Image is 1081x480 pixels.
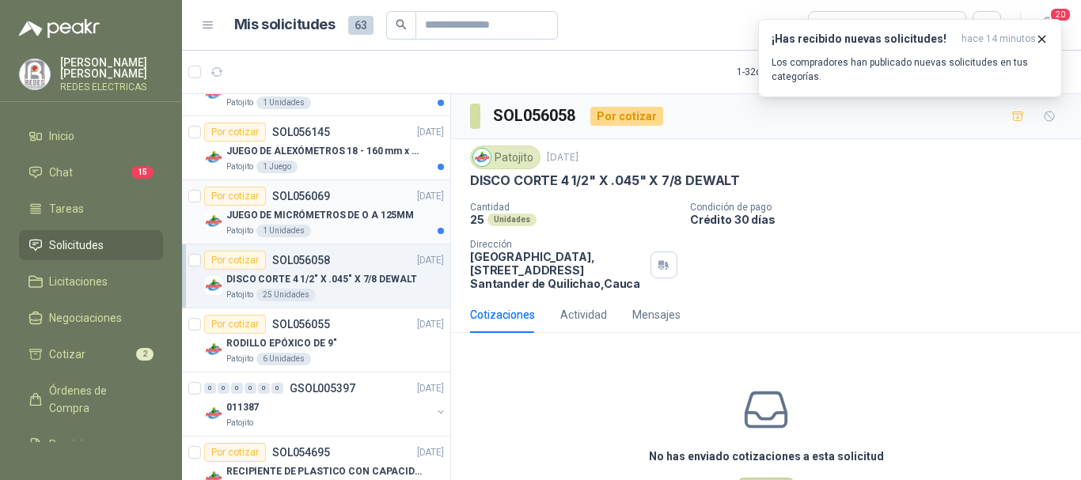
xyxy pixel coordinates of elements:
[226,336,336,351] p: RODILLO EPÓXICO DE 9"
[19,19,100,38] img: Logo peakr
[272,447,330,458] p: SOL054695
[470,172,740,189] p: DISCO CORTE 4 1/2" X .045" X 7/8 DEWALT
[493,104,578,128] h3: SOL056058
[256,289,316,301] div: 25 Unidades
[560,306,607,323] div: Actividad
[136,348,154,361] span: 2
[226,96,253,109] p: Patojito
[690,213,1075,226] p: Crédito 30 días
[226,400,259,415] p: 011387
[256,225,311,237] div: 1 Unidades
[962,32,1036,46] span: hace 14 minutos
[19,339,163,369] a: Cotizar2
[19,194,163,224] a: Tareas
[60,57,163,79] p: [PERSON_NAME] [PERSON_NAME]
[818,17,852,34] div: Todas
[19,303,163,333] a: Negociaciones
[417,125,444,140] p: [DATE]
[60,82,163,92] p: REDES ELECTRICAS
[226,464,423,479] p: RECIPIENTE DE PLASTICO CON CAPACIDAD DE 1.8 LT PARA LA EXTRACCIÓN MANUAL DE LIQUIDOS
[226,144,423,159] p: JUEGO DE ALEXÓMETROS 18 - 160 mm x 0,01 mm 2824-S3
[226,225,253,237] p: Patojito
[204,443,266,462] div: Por cotizar
[417,445,444,460] p: [DATE]
[19,376,163,423] a: Órdenes de Compra
[49,200,84,217] span: Tareas
[256,353,311,365] div: 6 Unidades
[470,250,644,290] p: [GEOGRAPHIC_DATA], [STREET_ADDRESS] Santander de Quilichao , Cauca
[204,379,447,429] a: 0 0 0 0 0 0 GSOL005397[DATE] Company Logo011387Patojito
[204,276,223,295] img: Company Logo
[245,383,256,394] div: 0
[204,340,223,359] img: Company Logo
[49,309,122,327] span: Negociaciones
[182,116,450,180] a: Por cotizarSOL056145[DATE] Company LogoJUEGO DE ALEXÓMETROS 18 - 160 mm x 0,01 mm 2824-S3Patojito...
[49,164,73,181] span: Chat
[218,383,229,394] div: 0
[131,166,154,179] span: 15
[19,121,163,151] a: Inicio
[256,96,311,109] div: 1 Unidades
[204,315,266,334] div: Por cotizar
[470,239,644,250] p: Dirección
[182,308,450,372] a: Por cotizarSOL056055[DATE] Company LogoRODILLO EPÓXICO DE 9"Patojito6 Unidades
[49,273,108,290] span: Licitaciones
[19,157,163,187] a: Chat15
[772,32,955,46] h3: ¡Has recibido nuevas solicitudes!
[182,180,450,244] a: Por cotizarSOL056069[DATE] Company LogoJUEGO DE MICRÓMETROS DE O A 125MMPatojito1 Unidades
[20,59,50,89] img: Company Logo
[19,429,163,459] a: Remisiones
[256,161,298,173] div: 1 Juego
[632,306,681,323] div: Mensajes
[758,19,1062,97] button: ¡Has recibido nuevas solicitudes!hace 14 minutos Los compradores han publicado nuevas solicitudes...
[417,189,444,204] p: [DATE]
[649,448,884,465] h3: No has enviado cotizaciones a esta solicitud
[690,202,1075,213] p: Condición de pago
[49,346,85,363] span: Cotizar
[272,127,330,138] p: SOL056145
[396,19,407,30] span: search
[204,187,266,206] div: Por cotizar
[590,107,663,126] div: Por cotizar
[772,55,1049,84] p: Los compradores han publicado nuevas solicitudes en tus categorías.
[272,319,330,330] p: SOL056055
[473,149,491,166] img: Company Logo
[226,272,417,287] p: DISCO CORTE 4 1/2" X .045" X 7/8 DEWALT
[348,16,374,35] span: 63
[272,255,330,266] p: SOL056058
[1049,7,1072,22] span: 20
[204,251,266,270] div: Por cotizar
[226,417,253,429] p: Patojito
[290,383,355,394] p: GSOL005397
[470,306,535,323] div: Cotizaciones
[204,148,223,167] img: Company Logo
[226,353,253,365] p: Patojito
[49,382,148,417] span: Órdenes de Compra
[49,436,108,453] span: Remisiones
[204,383,216,394] div: 0
[49,236,104,254] span: Solicitudes
[470,213,484,226] p: 25
[204,404,223,423] img: Company Logo
[19,266,163,297] a: Licitaciones
[19,230,163,260] a: Solicitudes
[547,150,578,165] p: [DATE]
[271,383,283,394] div: 0
[258,383,270,394] div: 0
[226,161,253,173] p: Patojito
[231,383,243,394] div: 0
[737,59,829,85] div: 1 - 32 de 32
[417,253,444,268] p: [DATE]
[182,244,450,308] a: Por cotizarSOL056058[DATE] Company LogoDISCO CORTE 4 1/2" X .045" X 7/8 DEWALTPatojito25 Unidades
[1034,11,1062,40] button: 20
[234,13,336,36] h1: Mis solicitudes
[226,208,414,223] p: JUEGO DE MICRÓMETROS DE O A 125MM
[417,381,444,396] p: [DATE]
[226,289,253,301] p: Patojito
[204,212,223,231] img: Company Logo
[272,191,330,202] p: SOL056069
[49,127,74,145] span: Inicio
[417,317,444,332] p: [DATE]
[470,146,540,169] div: Patojito
[470,202,677,213] p: Cantidad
